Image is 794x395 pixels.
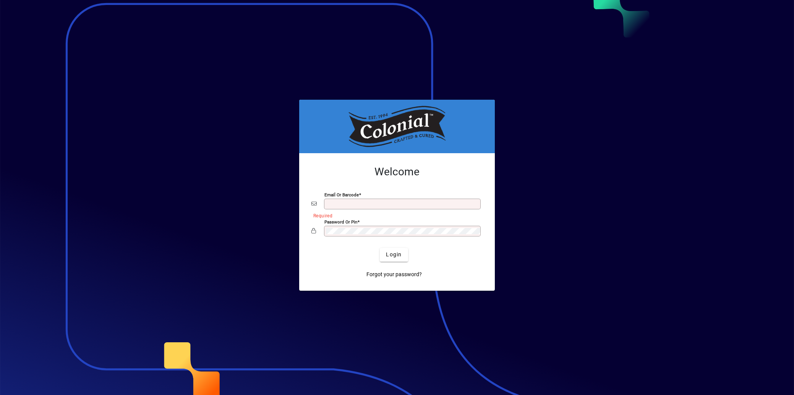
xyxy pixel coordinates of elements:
h2: Welcome [311,165,483,178]
span: Login [386,251,402,259]
mat-error: Required [313,211,476,219]
span: Forgot your password? [366,270,422,278]
mat-label: Email or Barcode [324,192,359,197]
button: Login [380,248,408,262]
a: Forgot your password? [363,268,425,282]
mat-label: Password or Pin [324,219,357,224]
